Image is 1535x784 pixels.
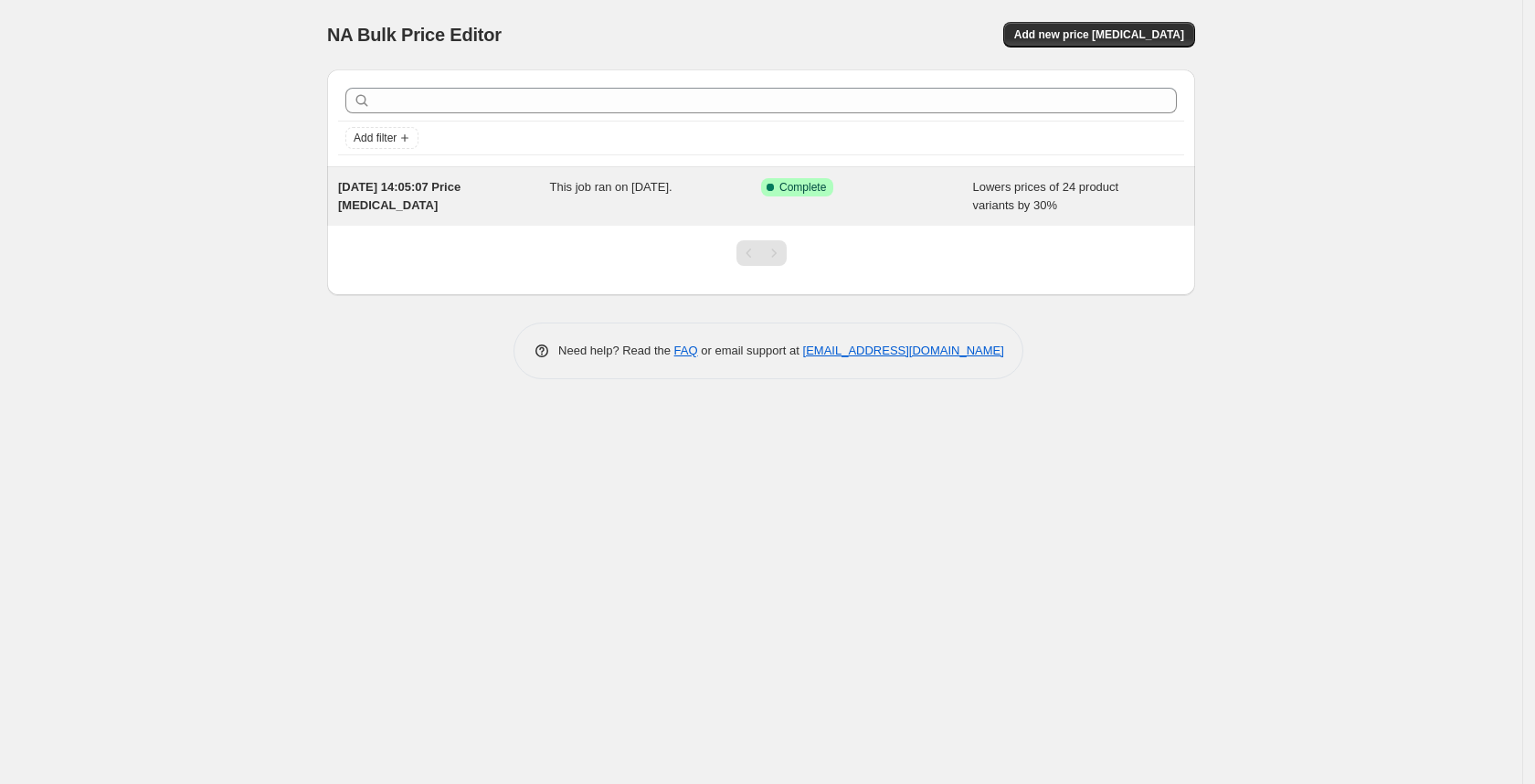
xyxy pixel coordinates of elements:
span: [DATE] 14:05:07 Price [MEDICAL_DATA] [338,180,460,212]
button: Add filter [345,127,418,149]
a: FAQ [674,344,698,357]
span: Add filter [354,131,397,145]
span: Need help? Read the [558,344,674,357]
a: [EMAIL_ADDRESS][DOMAIN_NAME] [803,344,1004,357]
span: NA Bulk Price Editor [327,25,502,45]
span: Lowers prices of 24 product variants by 30% [973,180,1119,212]
span: or email support at [698,344,803,357]
nav: Pagination [736,240,787,266]
span: This job ran on [DATE]. [550,180,672,194]
button: Add new price [MEDICAL_DATA] [1003,22,1195,48]
span: Complete [779,180,826,195]
span: Add new price [MEDICAL_DATA] [1014,27,1184,42]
